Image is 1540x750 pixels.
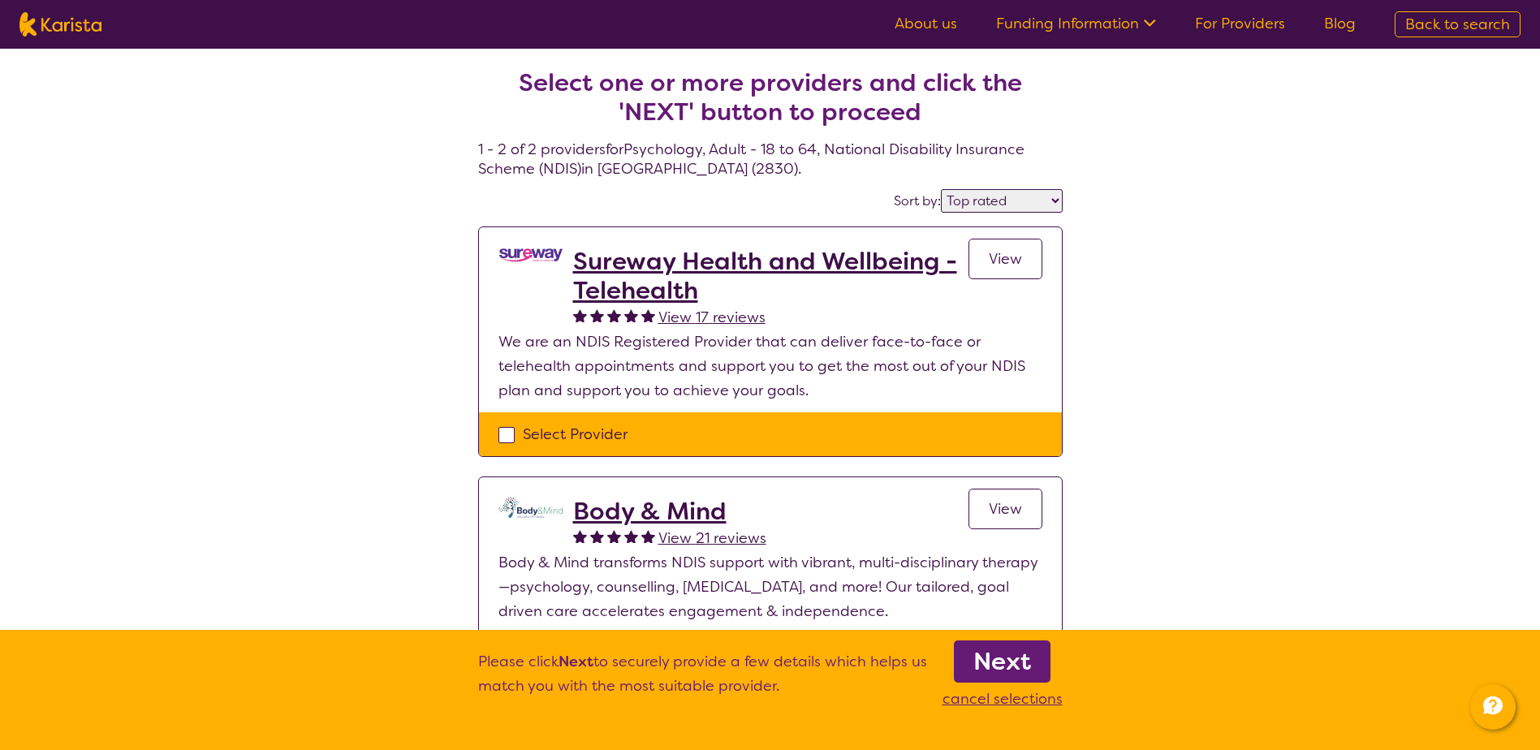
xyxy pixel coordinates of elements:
img: fullstar [624,529,638,543]
p: Body & Mind transforms NDIS support with vibrant, multi-disciplinary therapy—psychology, counsell... [498,550,1042,623]
a: For Providers [1195,14,1285,33]
img: fullstar [624,308,638,322]
img: qmpolprhjdhzpcuekzqg.svg [498,497,563,518]
img: fullstar [641,529,655,543]
a: Next [954,640,1050,683]
img: fullstar [641,308,655,322]
a: About us [895,14,957,33]
span: View [989,499,1022,519]
b: Next [973,645,1031,678]
a: View 21 reviews [658,526,766,550]
a: View [968,489,1042,529]
span: View 17 reviews [658,308,766,327]
a: Blog [1324,14,1356,33]
a: View [968,239,1042,279]
span: View 21 reviews [658,528,766,548]
h4: 1 - 2 of 2 providers for Psychology , Adult - 18 to 64 , National Disability Insurance Scheme (ND... [478,29,1063,179]
label: Sort by: [894,192,941,209]
h2: Select one or more providers and click the 'NEXT' button to proceed [498,68,1043,127]
a: Body & Mind [573,497,766,526]
b: Next [559,652,593,671]
a: Funding Information [996,14,1156,33]
a: Sureway Health and Wellbeing - Telehealth [573,247,968,305]
p: cancel selections [943,687,1063,711]
span: View [989,249,1022,269]
p: We are an NDIS Registered Provider that can deliver face-to-face or telehealth appointments and s... [498,330,1042,403]
button: Channel Menu [1470,684,1516,730]
img: fullstar [573,308,587,322]
span: Back to search [1405,15,1510,34]
img: fullstar [607,529,621,543]
img: fullstar [607,308,621,322]
img: fullstar [590,529,604,543]
img: fullstar [590,308,604,322]
img: Karista logo [19,12,101,37]
img: fullstar [573,529,587,543]
a: Back to search [1395,11,1521,37]
p: Please click to securely provide a few details which helps us match you with the most suitable pr... [478,649,927,711]
a: View 17 reviews [658,305,766,330]
img: vgwqq8bzw4bddvbx0uac.png [498,247,563,264]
